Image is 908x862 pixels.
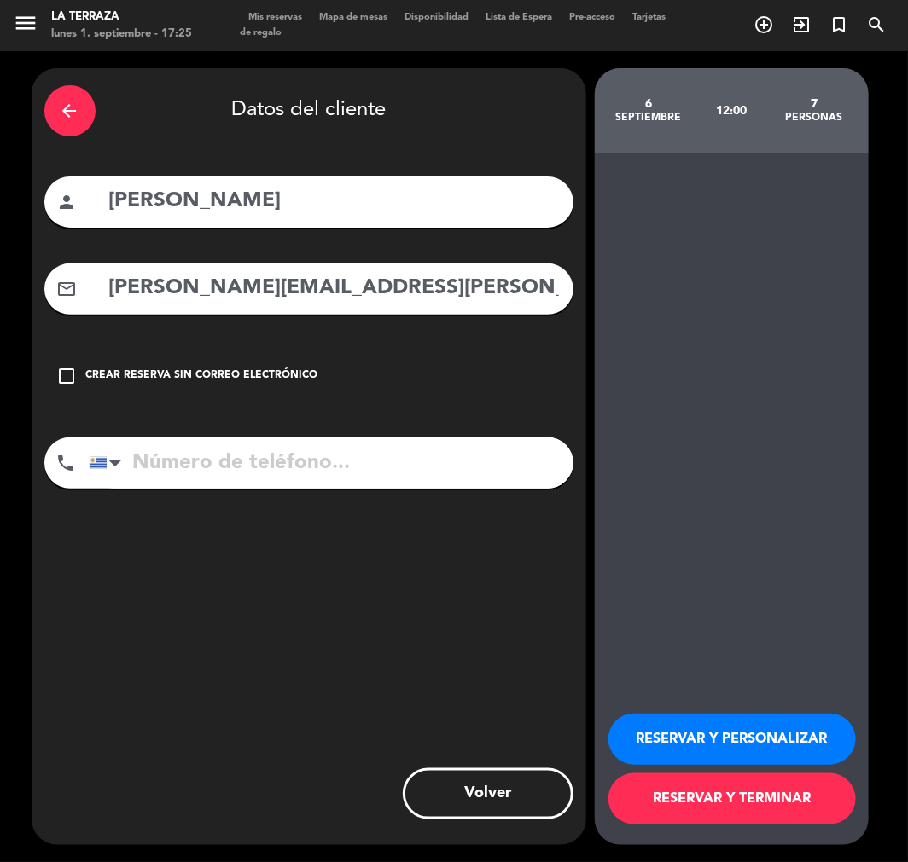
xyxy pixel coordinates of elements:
[311,13,396,22] span: Mapa de mesas
[57,366,78,386] i: check_box_outline_blank
[396,13,477,22] span: Disponibilidad
[51,9,192,26] div: La Terraza
[60,101,80,121] i: arrow_back
[561,13,624,22] span: Pre-acceso
[57,279,78,299] i: mail_outline
[44,81,573,141] div: Datos del cliente
[754,14,774,35] i: add_circle_outline
[57,192,78,212] i: person
[829,14,849,35] i: turned_in_not
[477,13,561,22] span: Lista de Espera
[608,714,856,765] button: RESERVAR Y PERSONALIZAR
[608,111,690,124] div: septiembre
[56,453,77,473] i: phone
[690,81,772,141] div: 12:00
[51,26,192,43] div: lunes 1. septiembre - 17:25
[13,10,38,42] button: menu
[89,437,573,489] input: Número de teléfono...
[90,438,129,488] div: Uruguay: +598
[108,271,561,306] input: Email del cliente
[791,14,812,35] i: exit_to_app
[772,111,855,124] div: personas
[403,768,573,819] button: Volver
[608,97,690,111] div: 6
[108,184,561,219] input: Nombre del cliente
[772,97,855,111] div: 7
[240,13,311,22] span: Mis reservas
[13,10,38,36] i: menu
[86,367,318,385] div: Crear reserva sin correo electrónico
[608,773,856,824] button: RESERVAR Y TERMINAR
[866,14,887,35] i: search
